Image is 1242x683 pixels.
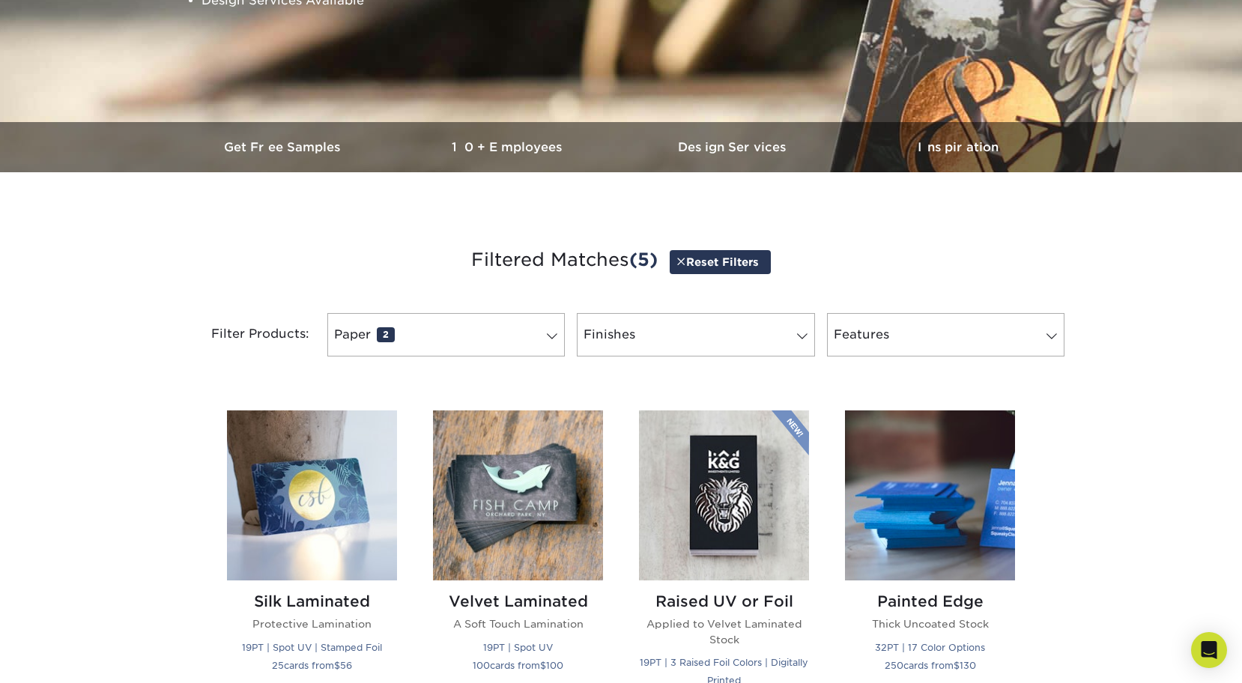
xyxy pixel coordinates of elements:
span: 100 [546,660,563,671]
h3: Get Free Samples [172,140,396,154]
img: Raised UV or Foil Business Cards [639,410,809,580]
p: Protective Lamination [227,616,397,631]
div: Filter Products: [172,313,321,356]
a: Get Free Samples [172,122,396,172]
img: Velvet Laminated Business Cards [433,410,603,580]
h3: Filtered Matches [183,226,1059,295]
small: 19PT | Spot UV [483,642,553,653]
span: $ [954,660,960,671]
div: Open Intercom Messenger [1191,632,1227,668]
a: 10+ Employees [396,122,621,172]
h2: Silk Laminated [227,592,397,610]
a: Design Services [621,122,846,172]
small: 19PT | Spot UV | Stamped Foil [242,642,382,653]
a: Features [827,313,1064,356]
span: 25 [272,660,284,671]
a: Inspiration [846,122,1070,172]
span: $ [540,660,546,671]
small: cards from [473,660,563,671]
h2: Raised UV or Foil [639,592,809,610]
a: Paper2 [327,313,565,356]
small: 32PT | 17 Color Options [875,642,985,653]
span: $ [334,660,340,671]
h2: Velvet Laminated [433,592,603,610]
span: 130 [960,660,976,671]
span: 56 [340,660,352,671]
h3: Design Services [621,140,846,154]
small: cards from [272,660,352,671]
p: Applied to Velvet Laminated Stock [639,616,809,647]
p: A Soft Touch Lamination [433,616,603,631]
span: (5) [629,249,658,270]
a: Finishes [577,313,814,356]
h2: Painted Edge [845,592,1015,610]
img: Silk Laminated Business Cards [227,410,397,580]
span: 100 [473,660,490,671]
h3: Inspiration [846,140,1070,154]
p: Thick Uncoated Stock [845,616,1015,631]
small: cards from [885,660,976,671]
span: 2 [377,327,395,342]
span: 250 [885,660,903,671]
h3: 10+ Employees [396,140,621,154]
img: New Product [772,410,809,455]
a: Reset Filters [670,250,771,273]
img: Painted Edge Business Cards [845,410,1015,580]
